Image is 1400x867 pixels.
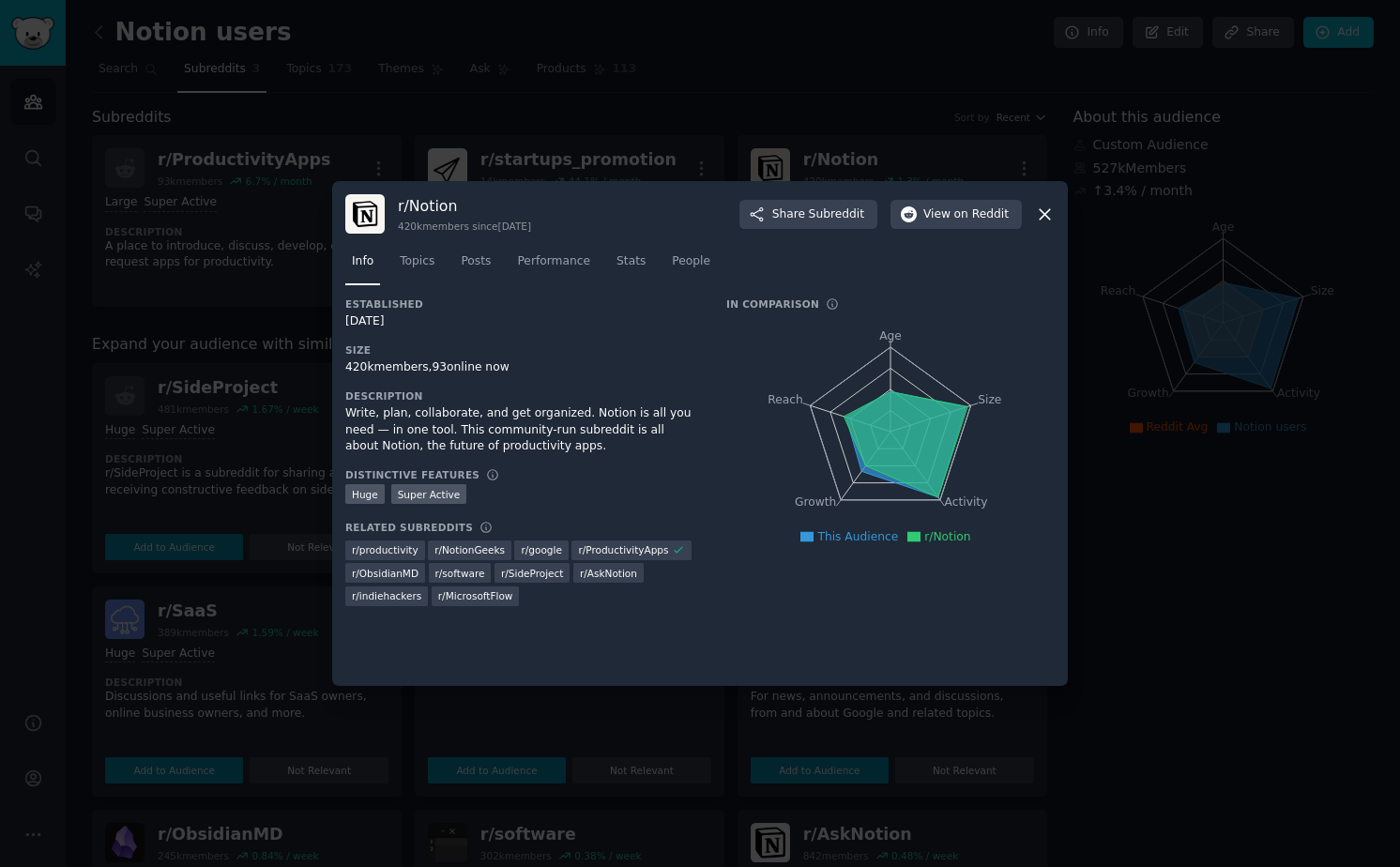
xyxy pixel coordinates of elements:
[345,389,700,403] h3: Description
[924,530,970,543] span: r/Notion
[400,253,434,270] span: Topics
[345,468,479,481] h3: Distinctive Features
[580,567,637,580] span: r/ AskNotion
[923,206,1009,223] span: View
[345,359,700,376] div: 420k members, 93 online now
[461,253,491,270] span: Posts
[345,194,385,234] img: Notion
[454,247,497,285] a: Posts
[345,521,473,534] h3: Related Subreddits
[434,543,505,556] span: r/ NotionGeeks
[768,393,803,406] tspan: Reach
[517,253,590,270] span: Performance
[795,496,836,510] tspan: Growth
[393,247,441,285] a: Topics
[352,543,418,556] span: r/ productivity
[352,567,418,580] span: r/ ObsidianMD
[345,405,700,455] div: Write, plan, collaborate, and get organized. Notion is all you need — in one tool. This community...
[345,484,385,504] div: Huge
[352,589,421,602] span: r/ indiehackers
[438,589,513,602] span: r/ MicrosoftFlow
[435,567,485,580] span: r/ software
[398,196,531,216] h3: r/ Notion
[945,496,988,510] tspan: Activity
[954,206,1009,223] span: on Reddit
[345,297,700,311] h3: Established
[665,247,717,285] a: People
[578,543,668,556] span: r/ ProductivityApps
[726,297,819,311] h3: In Comparison
[978,393,1001,406] tspan: Size
[521,543,561,556] span: r/ google
[616,253,646,270] span: Stats
[879,329,902,342] tspan: Age
[345,313,700,330] div: [DATE]
[352,253,373,270] span: Info
[817,530,898,543] span: This Audience
[672,253,710,270] span: People
[610,247,652,285] a: Stats
[345,247,380,285] a: Info
[772,206,864,223] span: Share
[501,567,564,580] span: r/ SideProject
[890,200,1022,230] button: Viewon Reddit
[739,200,877,230] button: ShareSubreddit
[391,484,467,504] div: Super Active
[809,206,864,223] span: Subreddit
[345,343,700,357] h3: Size
[398,220,531,233] div: 420k members since [DATE]
[510,247,597,285] a: Performance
